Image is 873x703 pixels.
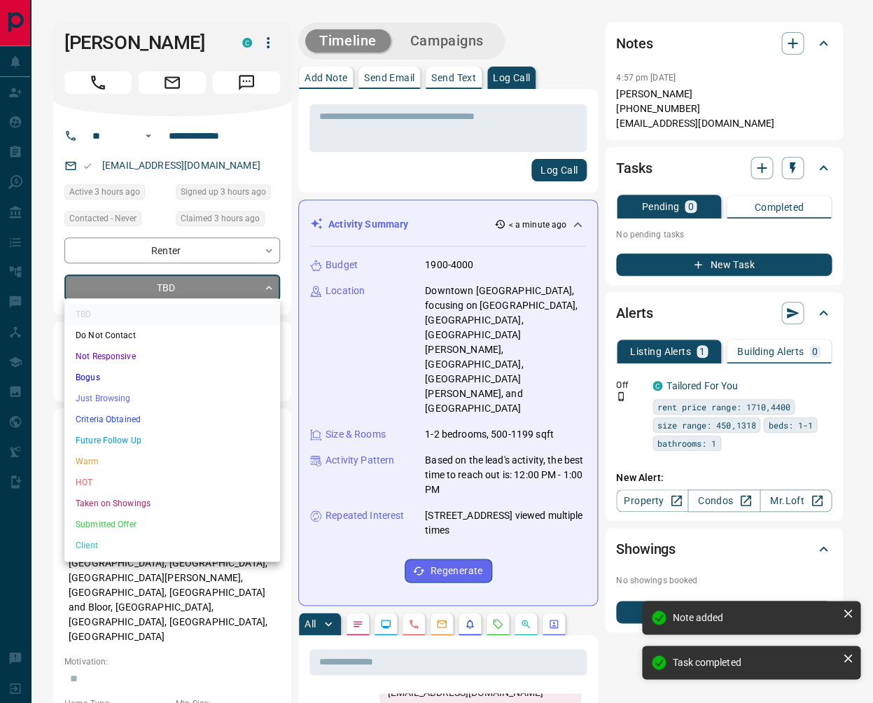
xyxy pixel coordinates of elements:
[64,535,280,556] li: Client
[64,472,280,493] li: HOT
[64,367,280,388] li: Bogus
[64,451,280,472] li: Warm
[64,325,280,346] li: Do Not Contact
[64,493,280,514] li: Taken on Showings
[64,409,280,430] li: Criteria Obtained
[64,514,280,535] li: Submitted Offer
[64,430,280,451] li: Future Follow Up
[64,388,280,409] li: Just Browsing
[673,612,837,623] div: Note added
[673,657,837,668] div: Task completed
[64,346,280,367] li: Not Responsive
